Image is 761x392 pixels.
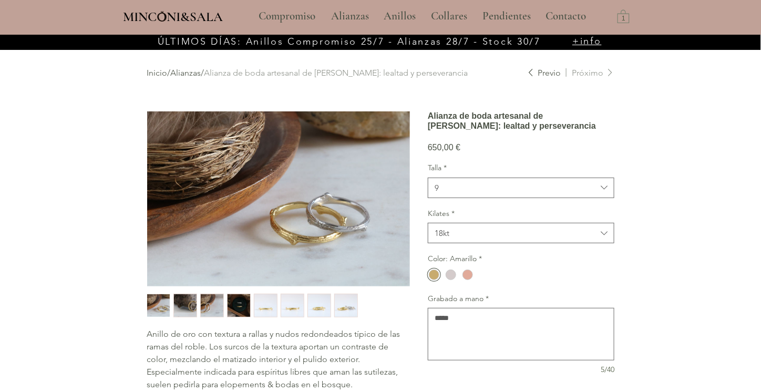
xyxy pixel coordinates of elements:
img: Miniatura: Alianza de boda artesanal en oro [254,294,277,317]
div: 7 / 8 [307,294,331,317]
a: Inicio [147,68,167,78]
div: 6 / 8 [281,294,304,317]
text: 1 [622,15,625,23]
img: Miniatura: Alianza de boda artesanal en oro [147,294,170,317]
div: / / [147,67,527,79]
img: Minconi Sala [158,11,167,22]
a: Contacto [538,3,594,29]
p: Anillos [378,3,421,29]
textarea: Grabado a mano [428,313,614,356]
a: MINCONI&SALA [123,7,223,24]
a: Anillos [376,3,423,29]
p: Contacto [540,3,591,29]
span: ÚLTIMOS DÍAS: Anillos Compromiso 25/7 - Alianzas 28/7 - Stock 30/7 [158,36,541,47]
div: 8 / 8 [334,294,358,317]
div: 3 / 8 [200,294,224,317]
img: Miniatura: Alianza de boda artesanal en oro [335,294,357,317]
div: 2 / 8 [173,294,197,317]
h1: Alianza de boda artesanal de [PERSON_NAME]: lealtad y perseverancia [428,111,614,131]
nav: Sitio [230,3,615,29]
button: Miniatura: Alianza de boda artesanal en oro [307,294,331,317]
a: Compromiso [251,3,323,29]
span: MINCONI&SALA [123,9,223,25]
a: Pendientes [475,3,538,29]
a: Collares [423,3,475,29]
button: Miniatura: Alianza de boda artesanal en oro [334,294,358,317]
div: 18kt [435,228,449,239]
button: Miniatura: Alianza de boda artesanal en oro [200,294,224,317]
div: 5 / 8 [254,294,277,317]
p: Collares [426,3,472,29]
label: Kilates [428,209,614,219]
button: Talla [428,178,614,198]
a: Carrito con 1 ítems [618,9,630,23]
legend: Color: Amarillo [428,254,482,264]
img: Alianza de boda artesanal en oro [147,111,410,286]
p: Alianzas [326,3,374,29]
button: Miniatura: Alianza de boda artesanal en oro [173,294,197,317]
p: Pendientes [477,3,536,29]
a: Alianza de boda artesanal de [PERSON_NAME]: lealtad y perseverancia [204,68,468,78]
img: Miniatura: Alianza de boda artesanal en oro [201,294,223,317]
button: Alianza de boda artesanal en oroAgrandar [147,111,410,287]
span: 650,00 € [428,143,460,152]
button: Kilates [428,223,614,243]
span: Anillo de oro con textura a rallas y nudos redondeados típico de las ramas del roble. Los surcos ... [147,329,400,389]
div: 5/40 [428,365,614,375]
label: Talla [428,163,614,173]
a: Próximo [566,67,614,79]
a: Previo [527,67,561,79]
div: 4 / 8 [227,294,251,317]
a: Alianzas [170,68,201,78]
label: Grabado a mano [428,294,614,304]
a: Alianzas [323,3,376,29]
img: Miniatura: Alianza de boda artesanal en oro [308,294,331,317]
div: 1 / 8 [147,294,170,317]
img: Miniatura: Alianza de boda artesanal en oro [228,294,250,317]
img: Miniatura: Alianza de boda artesanal en oro [174,294,197,317]
img: Miniatura: Alianza de boda artesanal en oro [281,294,304,317]
p: Compromiso [253,3,321,29]
a: +info [572,35,602,47]
button: Miniatura: Alianza de boda artesanal en oro [227,294,251,317]
div: 9 [435,182,439,193]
